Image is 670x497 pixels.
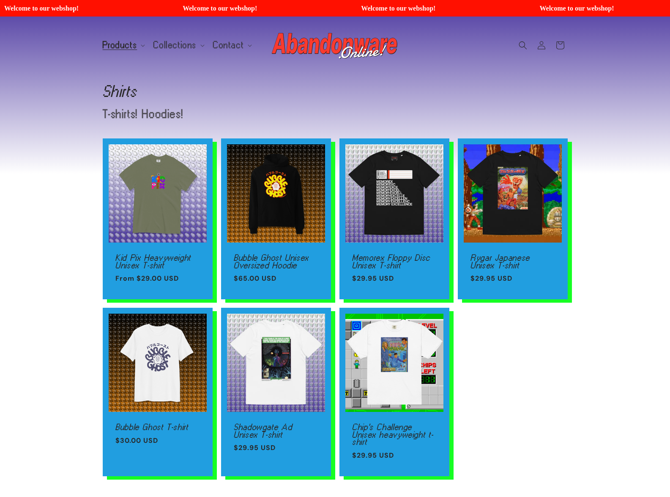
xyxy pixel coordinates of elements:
[234,254,318,269] a: Bubble Ghost Unisex Oversized Hoodie
[148,36,208,54] summary: Collections
[4,4,171,12] span: Welcome to our webshop!
[103,41,137,49] span: Products
[153,41,197,49] span: Collections
[115,254,200,269] a: Kid Pix Heavyweight Unisex T-shirt
[98,36,149,54] summary: Products
[208,36,255,54] summary: Contact
[352,423,437,446] a: Chip's Challenge Unisex heavyweight t-shirt
[272,28,399,62] img: Abandonware
[470,254,555,269] a: Rygar Japanese Unisex T-shirt
[182,4,350,12] span: Welcome to our webshop!
[103,108,413,120] p: T-shirts! Hoodies!
[103,84,568,98] h1: Shirts
[352,254,437,269] a: Memorex Floppy Disc Unisex T-shirt
[361,4,528,12] span: Welcome to our webshop!
[268,25,402,65] a: Abandonware
[115,423,200,431] a: Bubble Ghost T-shirt
[514,36,532,55] summary: Search
[234,423,318,438] a: Shadowgate Ad Unisex T-shirt
[213,41,244,49] span: Contact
